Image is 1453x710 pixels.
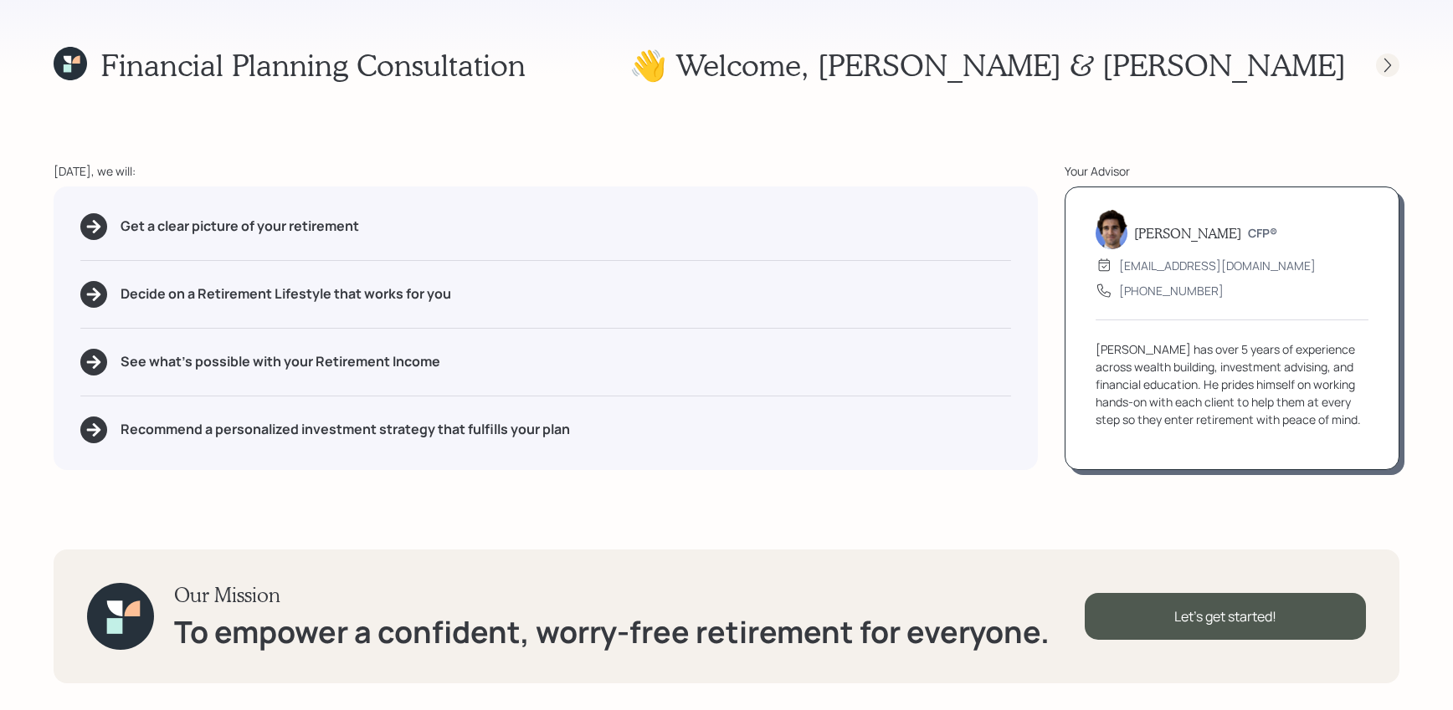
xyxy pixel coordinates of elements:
h5: Decide on a Retirement Lifestyle that works for you [121,286,451,302]
img: harrison-schaefer-headshot-2.png [1096,209,1127,249]
div: [DATE], we will: [54,162,1038,180]
div: [EMAIL_ADDRESS][DOMAIN_NAME] [1119,257,1316,274]
h5: Get a clear picture of your retirement [121,218,359,234]
h5: [PERSON_NAME] [1134,225,1241,241]
h6: CFP® [1248,227,1277,241]
div: Your Advisor [1065,162,1399,180]
h1: Financial Planning Consultation [100,47,526,83]
h3: Our Mission [174,583,1050,607]
h1: To empower a confident, worry-free retirement for everyone. [174,614,1050,650]
div: Let's get started! [1085,593,1366,640]
h5: See what's possible with your Retirement Income [121,354,440,370]
div: [PERSON_NAME] has over 5 years of experience across wealth building, investment advising, and fin... [1096,340,1368,428]
div: [PHONE_NUMBER] [1119,282,1224,299]
h1: 👋 Welcome , [PERSON_NAME] & [PERSON_NAME] [629,47,1346,83]
h5: Recommend a personalized investment strategy that fulfills your plan [121,421,570,437]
